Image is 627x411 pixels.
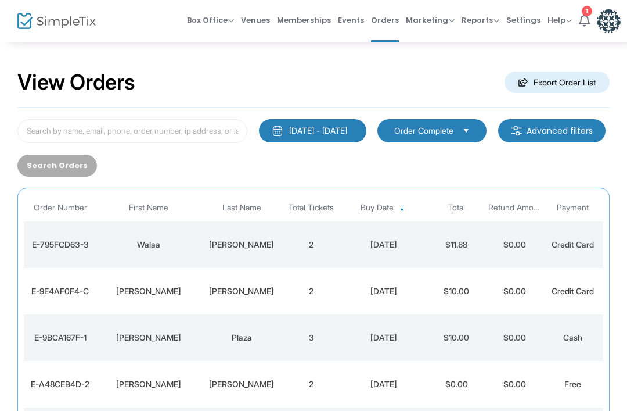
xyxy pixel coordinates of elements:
[552,286,594,296] span: Credit Card
[99,378,198,390] div: vivian
[204,285,279,297] div: Nieves
[398,203,407,213] span: Sortable
[272,125,283,137] img: monthly
[343,378,424,390] div: 8/15/2025
[259,119,366,142] button: [DATE] - [DATE]
[27,285,93,297] div: E-9E4AF0F4-C
[289,125,347,137] div: [DATE] - [DATE]
[427,314,485,361] td: $10.00
[406,15,455,26] span: Marketing
[371,5,399,35] span: Orders
[204,332,279,344] div: Plaza
[511,125,522,137] img: filter
[282,314,340,361] td: 3
[277,5,331,35] span: Memberships
[282,221,340,268] td: 2
[564,379,581,389] span: Free
[458,124,474,137] button: Select
[563,333,582,342] span: Cash
[343,239,424,251] div: 8/15/2025
[462,15,499,26] span: Reports
[204,239,279,251] div: Farhat
[99,332,198,344] div: Yashira
[547,15,572,26] span: Help
[427,221,485,268] td: $11.88
[338,5,364,35] span: Events
[282,268,340,314] td: 2
[17,119,247,143] input: Search by name, email, phone, order number, ip address, or last 4 digits of card
[485,314,543,361] td: $0.00
[187,15,234,26] span: Box Office
[506,5,540,35] span: Settings
[34,203,87,213] span: Order Number
[343,332,424,344] div: 8/15/2025
[582,6,592,16] div: 1
[129,203,168,213] span: First Name
[17,70,135,95] h2: View Orders
[485,268,543,314] td: $0.00
[99,285,198,297] div: Jessica
[485,361,543,408] td: $0.00
[27,332,93,344] div: E-9BCA167F-1
[394,125,453,137] span: Order Complete
[485,221,543,268] td: $0.00
[361,203,394,213] span: Buy Date
[282,361,340,408] td: 2
[241,5,270,35] span: Venues
[222,203,261,213] span: Last Name
[498,119,606,142] m-button: Advanced filters
[282,194,340,221] th: Total Tickets
[485,194,543,221] th: Refund Amount
[427,268,485,314] td: $10.00
[427,361,485,408] td: $0.00
[557,203,589,213] span: Payment
[343,285,424,297] div: 8/15/2025
[505,72,610,93] m-button: Export Order List
[27,239,93,251] div: E-795FCD63-3
[552,240,594,249] span: Credit Card
[27,378,93,390] div: E-A48CEB4D-2
[204,378,279,390] div: nguyen
[427,194,485,221] th: Total
[99,239,198,251] div: Walaa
